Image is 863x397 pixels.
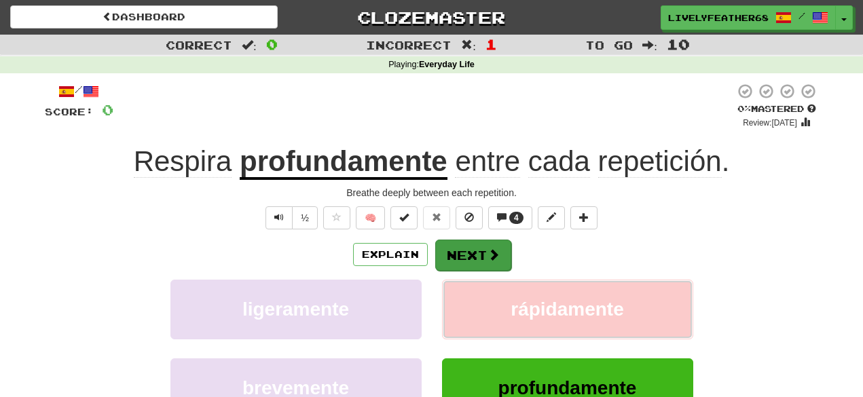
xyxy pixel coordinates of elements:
[134,145,232,178] span: Respira
[570,206,598,229] button: Add to collection (alt+a)
[323,206,350,229] button: Favorite sentence (alt+f)
[366,38,452,52] span: Incorrect
[265,206,293,229] button: Play sentence audio (ctl+space)
[488,206,532,229] button: 4
[292,206,318,229] button: ½
[661,5,836,30] a: LivelyFeather685 /
[240,145,447,180] u: profundamente
[442,280,693,339] button: rápidamente
[528,145,590,178] span: cada
[356,206,385,229] button: 🧠
[242,299,349,320] span: ligeramente
[598,145,722,178] span: repetición
[298,5,566,29] a: Clozemaster
[514,213,519,223] span: 4
[423,206,450,229] button: Reset to 0% Mastered (alt+r)
[668,12,769,24] span: LivelyFeather685
[798,11,805,20] span: /
[45,106,94,117] span: Score:
[166,38,232,52] span: Correct
[667,36,690,52] span: 10
[461,39,476,51] span: :
[353,243,428,266] button: Explain
[170,280,422,339] button: ligeramente
[102,101,113,118] span: 0
[585,38,633,52] span: To go
[242,39,257,51] span: :
[447,145,730,178] span: .
[511,299,624,320] span: rápidamente
[263,206,318,229] div: Text-to-speech controls
[735,103,819,115] div: Mastered
[642,39,657,51] span: :
[435,240,511,271] button: Next
[390,206,418,229] button: Set this sentence to 100% Mastered (alt+m)
[10,5,278,29] a: Dashboard
[737,103,751,114] span: 0 %
[455,145,520,178] span: entre
[419,60,475,69] strong: Everyday Life
[743,118,797,128] small: Review: [DATE]
[485,36,497,52] span: 1
[45,83,113,100] div: /
[538,206,565,229] button: Edit sentence (alt+d)
[456,206,483,229] button: Ignore sentence (alt+i)
[266,36,278,52] span: 0
[45,186,819,200] div: Breathe deeply between each repetition.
